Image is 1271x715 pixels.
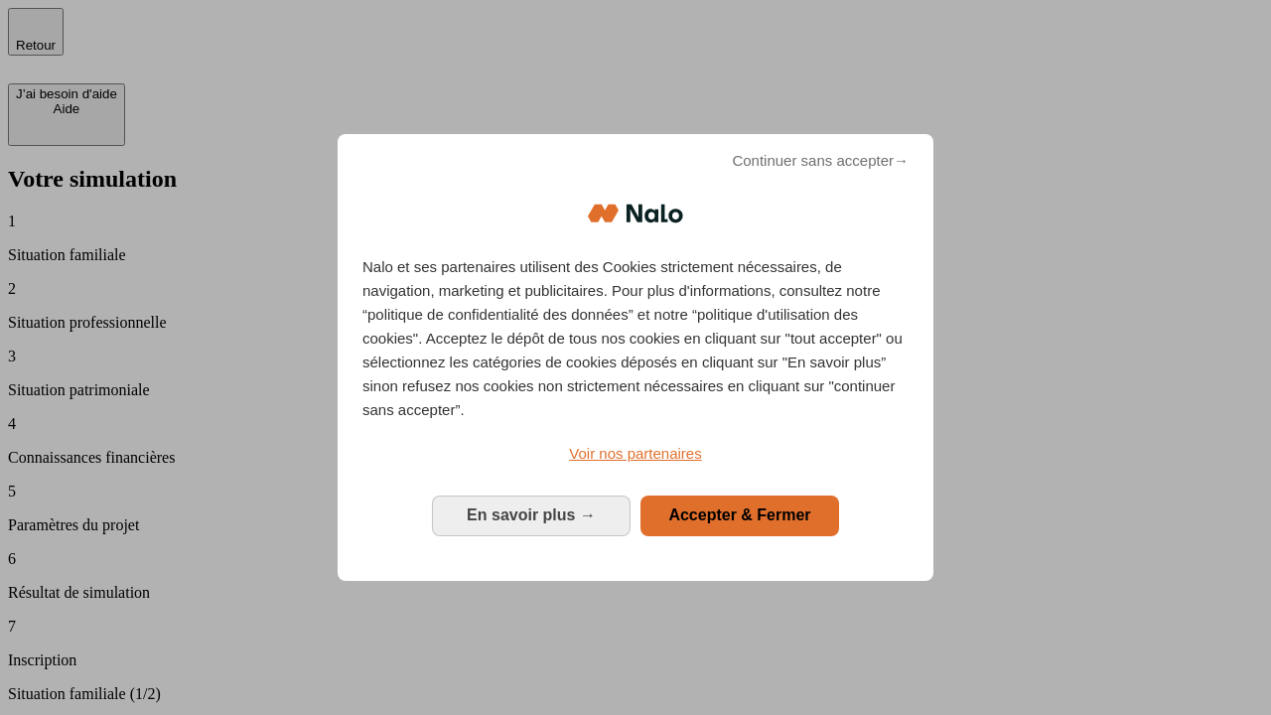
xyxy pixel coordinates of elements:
[467,506,596,523] span: En savoir plus →
[640,496,839,535] button: Accepter & Fermer: Accepter notre traitement des données et fermer
[362,255,909,422] p: Nalo et ses partenaires utilisent des Cookies strictement nécessaires, de navigation, marketing e...
[569,445,701,462] span: Voir nos partenaires
[432,496,631,535] button: En savoir plus: Configurer vos consentements
[588,184,683,243] img: Logo
[362,442,909,466] a: Voir nos partenaires
[732,149,909,173] span: Continuer sans accepter→
[338,134,933,580] div: Bienvenue chez Nalo Gestion du consentement
[668,506,810,523] span: Accepter & Fermer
